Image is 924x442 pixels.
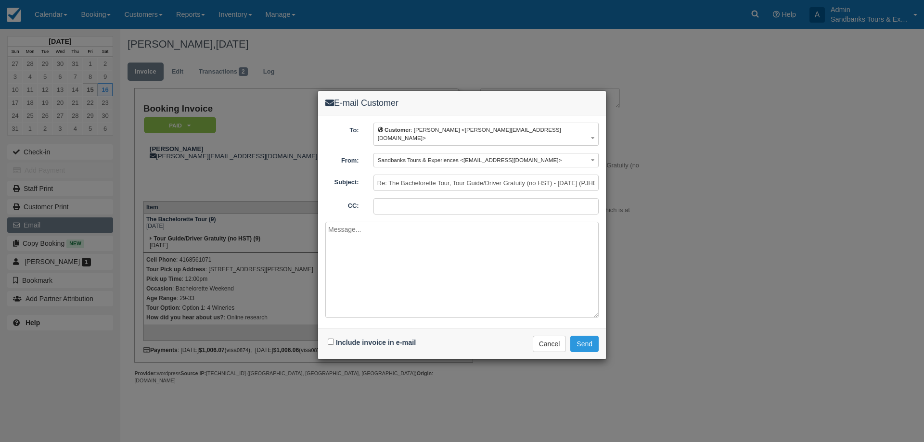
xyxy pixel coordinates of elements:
[378,126,561,141] span: : [PERSON_NAME] <[PERSON_NAME][EMAIL_ADDRESS][DOMAIN_NAME]>
[378,157,562,163] span: Sandbanks Tours & Experiences <[EMAIL_ADDRESS][DOMAIN_NAME]>
[336,339,416,346] label: Include invoice in e-mail
[570,336,599,352] button: Send
[318,198,366,211] label: CC:
[318,123,366,135] label: To:
[318,153,366,165] label: From:
[533,336,566,352] button: Cancel
[325,98,599,108] h4: E-mail Customer
[373,123,599,145] button: Customer: [PERSON_NAME] <[PERSON_NAME][EMAIL_ADDRESS][DOMAIN_NAME]>
[373,153,599,168] button: Sandbanks Tours & Experiences <[EMAIL_ADDRESS][DOMAIN_NAME]>
[318,175,366,187] label: Subject:
[385,126,411,133] b: Customer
